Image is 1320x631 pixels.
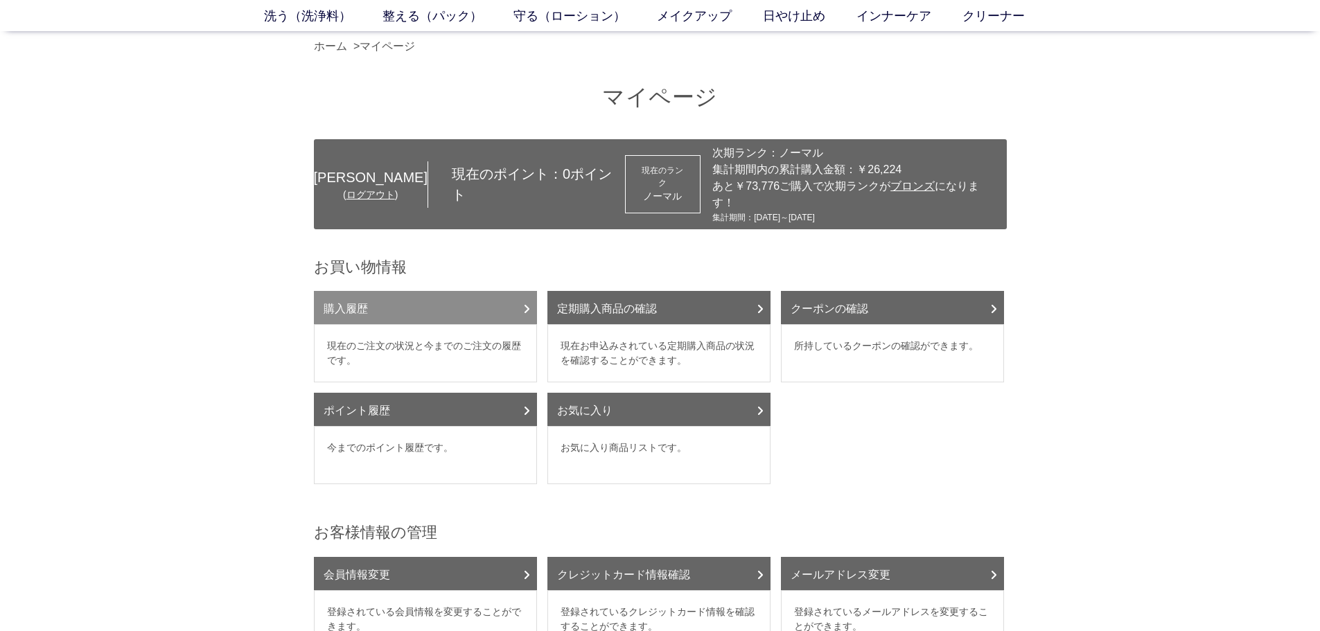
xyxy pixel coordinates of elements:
[712,145,999,161] div: 次期ランク：ノーマル
[712,161,999,178] div: 集計期間内の累計購入金額：￥26,224
[264,7,382,26] a: 洗う（洗浄料）
[346,189,395,200] a: ログアウト
[314,40,347,52] a: ホーム
[547,426,771,484] dd: お気に入り商品リストです。
[547,324,771,382] dd: 現在お申込みされている定期購入商品の状況を確認することができます。
[314,324,537,382] dd: 現在のご注文の状況と今までのご注文の履歴です。
[382,7,513,26] a: 整える（パック）
[781,291,1004,324] a: クーポンの確認
[314,291,537,324] a: 購入履歴
[781,324,1004,382] dd: 所持しているクーポンの確認ができます。
[638,164,688,189] dt: 現在のランク
[360,40,415,52] a: マイページ
[314,257,1007,277] h2: お買い物情報
[712,178,999,211] div: あと￥73,776ご購入で次期ランクが になります！
[657,7,763,26] a: メイクアップ
[513,7,657,26] a: 守る（ローション）
[314,188,428,202] div: ( )
[547,291,771,324] a: 定期購入商品の確認
[314,557,537,590] a: 会員情報変更
[563,166,570,181] span: 0
[890,180,935,192] span: ブロンズ
[314,393,537,426] a: ポイント履歴
[353,38,419,55] li: >
[712,211,999,224] div: 集計期間：[DATE]～[DATE]
[428,163,625,205] div: 現在のポイント： ポイント
[314,82,1007,112] h1: マイページ
[547,393,771,426] a: お気に入り
[856,7,962,26] a: インナーケア
[638,189,688,204] div: ノーマル
[962,7,1056,26] a: クリーナー
[314,426,537,484] dd: 今までのポイント履歴です。
[314,167,428,188] div: [PERSON_NAME]
[314,522,1007,542] h2: お客様情報の管理
[781,557,1004,590] a: メールアドレス変更
[547,557,771,590] a: クレジットカード情報確認
[763,7,856,26] a: 日やけ止め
